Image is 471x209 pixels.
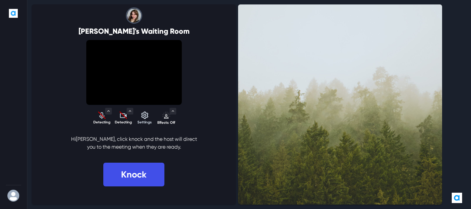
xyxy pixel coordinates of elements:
p: Detecting [93,120,111,125]
button: Detecting microphone [93,108,111,126]
img: Irene Arisga's waiting room [238,4,442,205]
button: Settings [136,108,154,126]
h1: [PERSON_NAME] 's Waiting Room [38,27,230,36]
button: Toggle Menu [127,108,133,115]
button: Toggle Menu [170,108,176,115]
p: Detecting [114,120,133,125]
p: Settings [136,120,154,125]
p: Effects Off [157,120,176,126]
button: User menu [6,188,21,203]
button: Home [6,6,21,21]
button: Toggle Menu [105,108,112,115]
p: Hi [PERSON_NAME] , click knock and the host will direct you to the meeting when they are ready. [71,135,197,151]
button: Knock [103,163,164,186]
button: Background Effects [157,108,176,126]
button: Detecting camera [114,108,133,126]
